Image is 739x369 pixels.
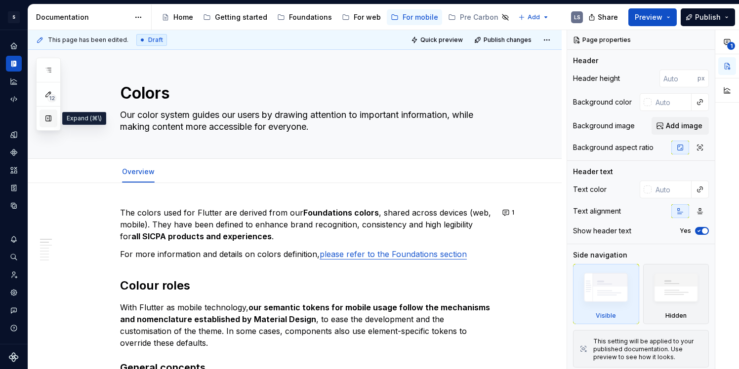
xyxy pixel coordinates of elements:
[471,33,536,47] button: Publish changes
[574,13,580,21] div: LS
[338,9,385,25] a: For web
[420,36,463,44] span: Quick preview
[6,91,22,107] a: Code automation
[635,12,662,22] span: Preview
[120,207,493,242] p: The colors used for Flutter are derived from our , shared across devices (web, mobile). They have...
[499,206,519,220] button: 1
[6,231,22,247] button: Notifications
[303,208,379,218] strong: Foundations colors
[6,302,22,318] button: Contact support
[6,180,22,196] a: Storybook stories
[628,8,677,26] button: Preview
[2,6,26,28] button: S
[460,12,498,22] div: Pre Carbon
[573,143,654,152] div: Background aspect ratio
[573,56,598,66] div: Header
[120,248,493,260] p: For more information and details on colors definition,
[666,121,702,131] span: Add image
[573,167,613,177] div: Header text
[158,9,197,25] a: Home
[643,264,709,324] div: Hidden
[6,56,22,72] a: Documentation
[573,74,620,83] div: Header height
[727,42,735,50] span: 1
[6,162,22,178] a: Assets
[444,9,513,25] a: Pre Carbon
[573,226,631,236] div: Show header text
[573,206,621,216] div: Text alignment
[173,12,193,22] div: Home
[320,249,467,259] a: please refer to the Foundations section
[6,38,22,54] a: Home
[652,93,692,111] input: Auto
[6,145,22,160] a: Components
[8,11,20,23] div: S
[6,267,22,283] a: Invite team
[573,97,632,107] div: Background color
[681,8,735,26] button: Publish
[48,36,128,44] span: This page has been edited.
[47,94,56,102] span: 12
[484,36,532,44] span: Publish changes
[403,12,438,22] div: For mobile
[120,301,493,349] p: With Flutter as mobile technology, , to ease the development and the customisation of the theme. ...
[528,13,540,21] span: Add
[680,227,691,235] label: Yes
[120,278,493,294] h2: Colour roles
[118,107,492,135] textarea: Our color system guides our users by drawing attention to important information, while making con...
[573,184,607,194] div: Text color
[6,127,22,143] a: Design tokens
[573,250,627,260] div: Side navigation
[515,10,552,24] button: Add
[148,36,163,44] span: Draft
[273,9,336,25] a: Foundations
[6,249,22,265] button: Search ⌘K
[354,12,381,22] div: For web
[158,7,513,27] div: Page tree
[593,337,702,361] div: This setting will be applied to your published documentation. Use preview to see how it looks.
[583,8,624,26] button: Share
[289,12,332,22] div: Foundations
[652,181,692,198] input: Auto
[6,285,22,300] a: Settings
[665,312,687,320] div: Hidden
[596,312,616,320] div: Visible
[6,198,22,214] a: Data sources
[9,352,19,362] svg: Supernova Logo
[659,70,698,87] input: Auto
[6,74,22,89] a: Analytics
[512,209,514,217] span: 1
[598,12,618,22] span: Share
[118,81,492,105] textarea: Colors
[120,302,492,324] strong: our semantic tokens for mobile usage follow the mechanisms and nomenclature established by Materi...
[199,9,271,25] a: Getting started
[408,33,467,47] button: Quick preview
[573,264,639,324] div: Visible
[36,12,129,22] div: Documentation
[122,167,155,176] a: Overview
[573,121,635,131] div: Background image
[118,161,159,182] div: Overview
[695,12,721,22] span: Publish
[652,117,709,135] button: Add image
[387,9,442,25] a: For mobile
[131,231,272,241] strong: all SICPA products and experiences
[62,112,106,125] div: Expand (⌘\)
[698,74,705,82] p: px
[215,12,267,22] div: Getting started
